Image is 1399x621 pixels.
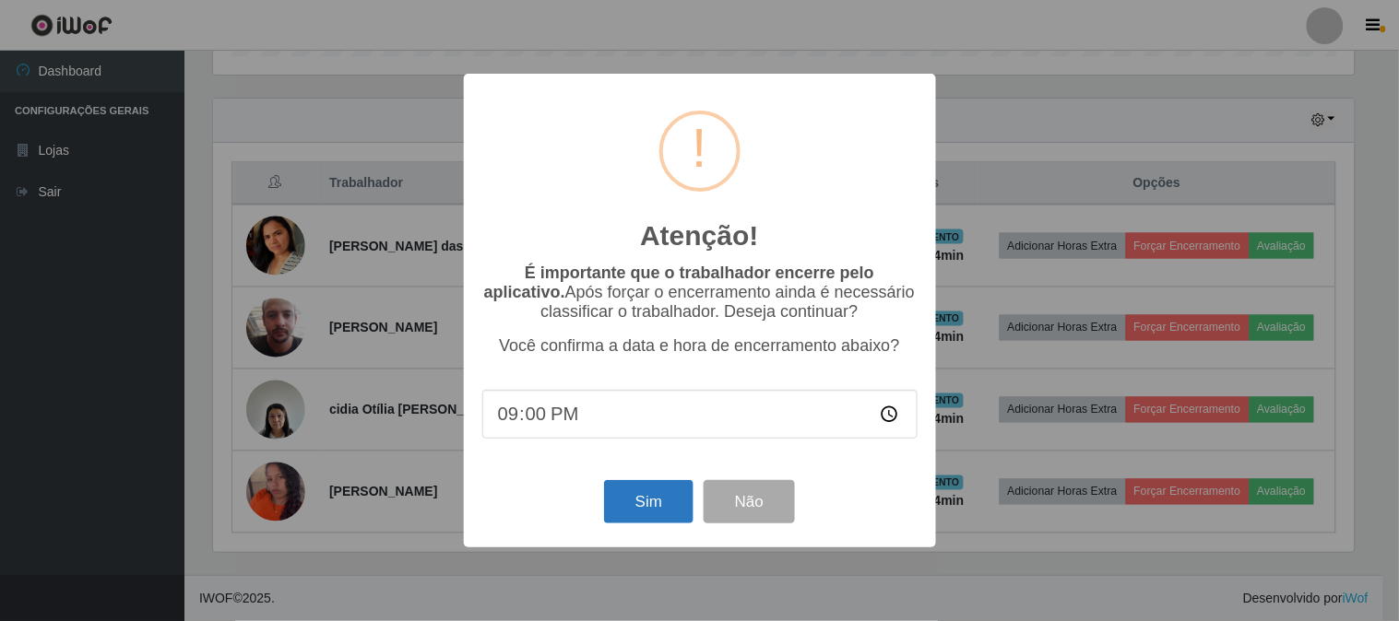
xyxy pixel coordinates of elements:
button: Sim [604,480,694,523]
p: Após forçar o encerramento ainda é necessário classificar o trabalhador. Deseja continuar? [482,264,918,322]
b: É importante que o trabalhador encerre pelo aplicativo. [484,264,874,301]
p: Você confirma a data e hora de encerramento abaixo? [482,336,918,356]
button: Não [704,480,795,523]
h2: Atenção! [640,219,758,252]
